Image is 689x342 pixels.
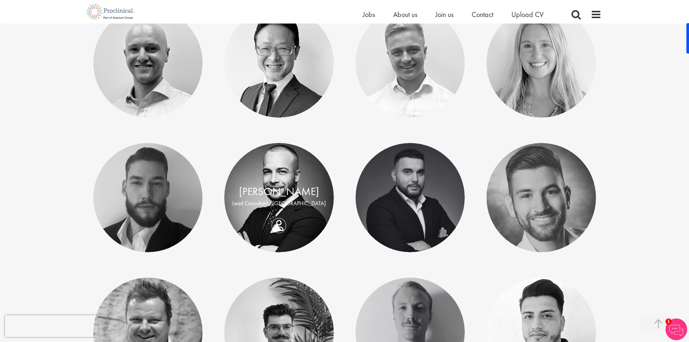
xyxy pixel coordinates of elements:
iframe: reCAPTCHA [5,315,98,337]
img: Chatbot [665,318,687,340]
a: Jobs [363,10,375,19]
a: Contact [472,10,493,19]
p: Lead Consultant - [GEOGRAPHIC_DATA] [231,199,327,208]
a: Join us [435,10,454,19]
a: [PERSON_NAME] [239,185,319,198]
a: Upload CV [511,10,544,19]
a: About us [393,10,417,19]
span: 1 [665,318,672,325]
